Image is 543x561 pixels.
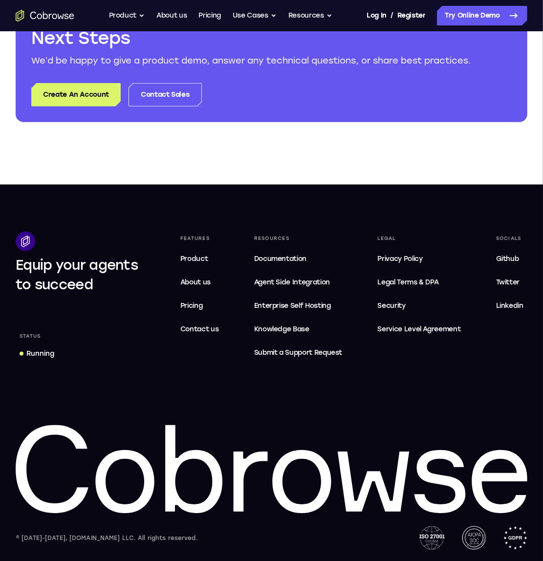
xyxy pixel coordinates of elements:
[212,58,244,68] label: Device ID
[26,349,54,359] div: Running
[378,324,461,335] span: Service Level Agreement
[12,58,43,68] label: demo_id
[23,37,320,46] input: Filter devices...
[16,257,138,293] span: Equip your agents to succeed
[129,83,201,107] a: Contact Sales
[16,345,58,363] a: Running
[378,255,423,263] span: Privacy Policy
[176,249,223,269] a: Product
[176,296,223,316] a: Pricing
[31,83,121,107] a: Create An Account
[180,255,208,263] span: Product
[31,26,512,50] h2: Next Steps
[16,144,121,152] span: web@example.com
[374,249,465,269] a: Privacy Policy
[503,526,527,550] img: GDPR
[492,232,527,245] div: Socials
[6,144,121,152] div: Email
[198,6,221,25] a: Pricing
[419,526,445,550] img: ISO
[25,117,69,127] div: Trial Website
[25,129,51,136] div: Online
[250,273,347,292] a: Agent Side Integration
[492,273,527,292] a: Twitter
[250,249,347,269] a: Documentation
[306,83,326,103] button: Refresh
[6,83,65,103] button: 6-digit code
[233,6,277,25] button: Use Cases
[250,320,347,339] a: Knowledge Base
[367,6,386,25] a: Log In
[254,347,343,359] span: Submit a Support Request
[136,144,187,152] span: Cobrowse demo
[16,329,45,343] div: Status
[180,325,219,333] span: Contact us
[16,10,74,22] a: Go to the home page
[288,6,332,25] button: Resources
[378,302,406,310] span: Security
[176,232,223,245] div: Features
[176,320,223,339] a: Contact us
[156,6,187,25] a: About us
[250,296,347,316] a: Enterprise Self Hosting
[110,58,128,68] label: Email
[374,273,465,292] a: Legal Terms & DPA
[374,232,465,245] div: Legal
[16,533,198,543] div: © [DATE]-[DATE], [DOMAIN_NAME] LLC. All rights reserved.
[496,302,523,310] span: Linkedin
[6,160,326,177] a: Connect
[250,232,347,245] div: Resources
[180,302,203,310] span: Pricing
[374,320,465,339] a: Service Level Agreement
[254,300,343,312] span: Enterprise Self Hosting
[31,54,512,67] p: We’d be happy to give a product demo, answer any technical questions, or share best practices.
[127,144,187,152] div: App
[176,273,223,292] a: About us
[378,278,439,286] span: Legal Terms & DPA
[254,255,306,263] span: Documentation
[492,249,527,269] a: Github
[391,10,393,22] span: /
[26,131,28,133] div: New devices found.
[492,296,527,316] a: Linkedin
[157,58,182,68] label: User ID
[397,6,426,25] a: Register
[193,144,218,152] span: +11 more
[496,255,519,263] span: Github
[273,58,318,68] label: Device name
[437,6,527,25] a: Try Online Demo
[374,296,465,316] a: Security
[109,6,145,25] button: Product
[254,325,309,333] span: Knowledge Base
[462,526,486,550] img: AICPA SOC
[180,278,211,286] span: About us
[496,278,520,286] span: Twitter
[23,6,77,22] h1: Connect
[254,277,343,288] span: Agent Side Integration
[250,343,347,363] a: Submit a Support Request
